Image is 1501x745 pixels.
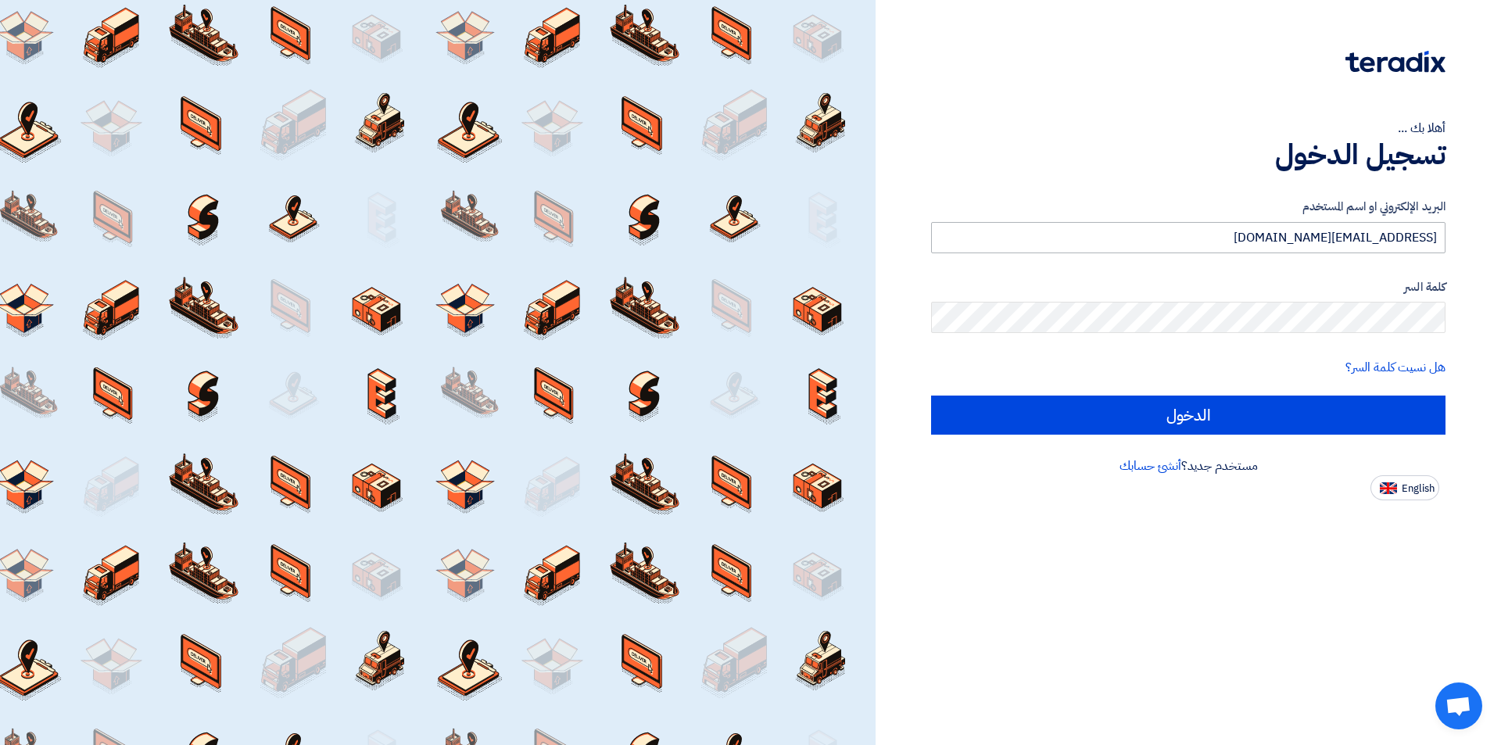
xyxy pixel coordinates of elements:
input: أدخل بريد العمل الإلكتروني او اسم المستخدم الخاص بك ... [931,222,1445,253]
label: البريد الإلكتروني او اسم المستخدم [931,198,1445,216]
h1: تسجيل الدخول [931,138,1445,172]
div: مستخدم جديد؟ [931,457,1445,475]
div: Open chat [1435,682,1482,729]
span: English [1402,483,1435,494]
img: en-US.png [1380,482,1397,494]
div: أهلا بك ... [931,119,1445,138]
a: أنشئ حسابك [1119,457,1181,475]
label: كلمة السر [931,278,1445,296]
input: الدخول [931,396,1445,435]
a: هل نسيت كلمة السر؟ [1345,358,1445,377]
button: English [1370,475,1439,500]
img: Teradix logo [1345,51,1445,73]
